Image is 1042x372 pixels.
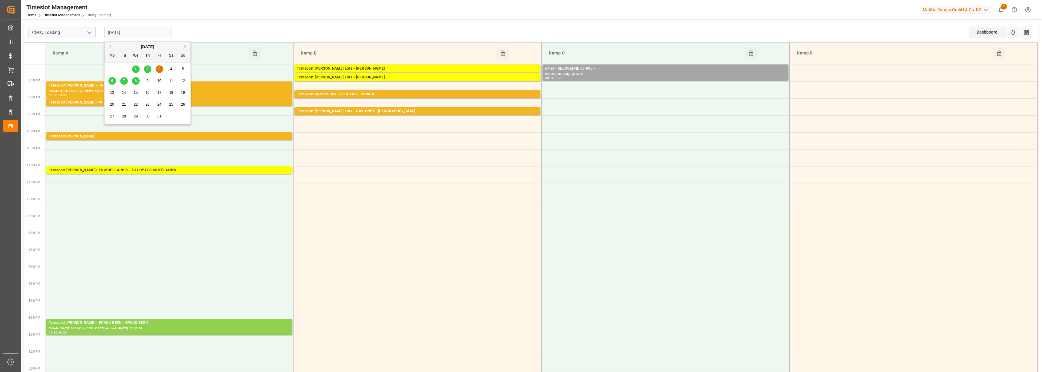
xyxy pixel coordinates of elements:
div: Choose Sunday, October 19th, 2025 [179,89,187,97]
div: 16:00 [58,331,67,334]
div: Sa [168,52,175,60]
span: 9:00 AM [28,96,40,99]
button: Previous Month [108,44,111,48]
span: 5:00 PM [28,367,40,370]
div: 08:00 [545,77,554,79]
div: Ramp B [298,48,497,59]
span: 4:00 PM [28,333,40,336]
span: 12:00 PM [26,197,40,201]
div: Ramp C [546,48,745,59]
span: 26 [181,102,185,107]
div: Transport Kuehne Lots - LEBLANC - DENAIN [297,91,538,97]
div: Choose Wednesday, October 8th, 2025 [132,77,140,85]
div: Choose Monday, October 6th, 2025 [108,77,116,85]
span: 9 [147,79,149,83]
span: 27 [110,114,114,118]
div: Choose Monday, October 20th, 2025 [108,101,116,108]
a: Timeslot Management [43,13,80,17]
span: 1:00 PM [28,231,40,235]
div: Choose Sunday, October 26th, 2025 [179,101,187,108]
div: Tu [120,52,128,60]
div: Pallets: 4,TU: ,City: TILLOY LES MOFFLAINES,Arrival: [DATE] 00:00:00 [49,173,290,179]
button: Help Center [1007,3,1021,17]
span: 6 [111,79,113,83]
div: Transport [PERSON_NAME] - WISSOUS - WISSOUS [49,100,290,106]
div: Choose Tuesday, October 28th, 2025 [120,113,128,120]
span: 30 [145,114,149,118]
div: Choose Thursday, October 30th, 2025 [144,113,151,120]
a: Home [26,13,36,17]
span: 1:30 PM [28,248,40,252]
div: Th [144,52,151,60]
div: 08:30 [49,94,58,97]
div: Transport [PERSON_NAME] - TRAPPES - TRAPPES [49,83,290,89]
div: Pallets: 22,TU: 534,City: CARQUEFOU,Arrival: [DATE] 00:00:00 [297,72,538,77]
div: Choose Friday, October 3rd, 2025 [156,65,163,73]
div: Choose Sunday, October 5th, 2025 [179,65,187,73]
div: Pallets: ,TU: 116,City: [GEOGRAPHIC_DATA],Arrival: [DATE] 00:00:00 [49,140,290,145]
div: Pallets: 14,TU: 416,City: CARQUEFOU,Arrival: [DATE] 00:00:00 [297,81,538,86]
span: 10 [157,79,161,83]
div: Choose Tuesday, October 14th, 2025 [120,89,128,97]
span: 14 [122,91,126,95]
div: Transport [PERSON_NAME] - EPAUX BEZU - EPAUX BEZU [49,320,290,326]
div: other - DELAVENNE 33 PAL - [545,66,786,72]
span: 11:00 AM [26,163,40,167]
div: Choose Wednesday, October 22nd, 2025 [132,101,140,108]
span: 3:30 PM [28,316,40,319]
span: 23 [145,102,149,107]
span: 12:30 PM [26,214,40,218]
div: Choose Saturday, October 4th, 2025 [168,65,175,73]
div: Pallets: ,TU: ,City: ,Arrival: [545,72,786,77]
div: Pallets: ,TU: 542,City: [GEOGRAPHIC_DATA],Arrival: [DATE] 00:00:00 [297,97,538,103]
span: 9:30 AM [28,113,40,116]
div: Transport [PERSON_NAME] Lots - [PERSON_NAME] [297,66,538,72]
input: Type to search/select [28,27,96,38]
span: 11 [169,79,173,83]
div: Transport [PERSON_NAME] Lots - GAVIGNET - [GEOGRAPHIC_DATA] [297,108,538,114]
span: 4 [170,67,172,71]
span: 10:30 AM [26,146,40,150]
div: Mo [108,52,116,60]
span: 20 [110,102,114,107]
span: 11:30 AM [26,180,40,184]
div: Choose Sunday, October 12th, 2025 [179,77,187,85]
div: We [132,52,140,60]
div: Choose Saturday, October 25th, 2025 [168,101,175,108]
div: 15:30 [49,331,58,334]
div: Choose Friday, October 31st, 2025 [156,113,163,120]
span: 17 [157,91,161,95]
div: 09:00 [58,94,67,97]
span: 22 [134,102,138,107]
div: Pallets: 3,TU: 154,City: WISSOUS,Arrival: [DATE] 00:00:00 [49,106,290,111]
div: Dashboard [969,27,1006,38]
div: Ramp D [795,48,993,59]
span: 3 [158,67,161,71]
button: Next Month [184,44,188,48]
div: Transport [PERSON_NAME] Lots - [PERSON_NAME] [297,74,538,81]
button: open menu [85,28,94,37]
div: Pallets: 24,TU: 1932,City: EPAUX BEZU,Arrival: [DATE] 00:00:00 [49,326,290,331]
div: - [554,77,555,79]
div: Choose Friday, October 24th, 2025 [156,101,163,108]
span: 5 [182,67,184,71]
div: Su [179,52,187,60]
div: Pallets: 7,TU: 456,City: [GEOGRAPHIC_DATA],Arrival: [DATE] 00:00:00 [297,114,538,120]
div: Choose Wednesday, October 29th, 2025 [132,113,140,120]
input: DD-MM-YYYY [104,27,171,38]
span: 2:30 PM [28,282,40,285]
div: Choose Wednesday, October 15th, 2025 [132,89,140,97]
span: 16 [145,91,149,95]
span: 18 [169,91,173,95]
span: 19 [181,91,185,95]
div: Choose Monday, October 13th, 2025 [108,89,116,97]
div: Choose Friday, October 17th, 2025 [156,89,163,97]
div: Ramp A [50,48,249,59]
span: 28 [122,114,126,118]
span: 1 [135,67,137,71]
span: 3:00 PM [28,299,40,302]
div: Choose Saturday, October 11th, 2025 [168,77,175,85]
div: Choose Tuesday, October 7th, 2025 [120,77,128,85]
